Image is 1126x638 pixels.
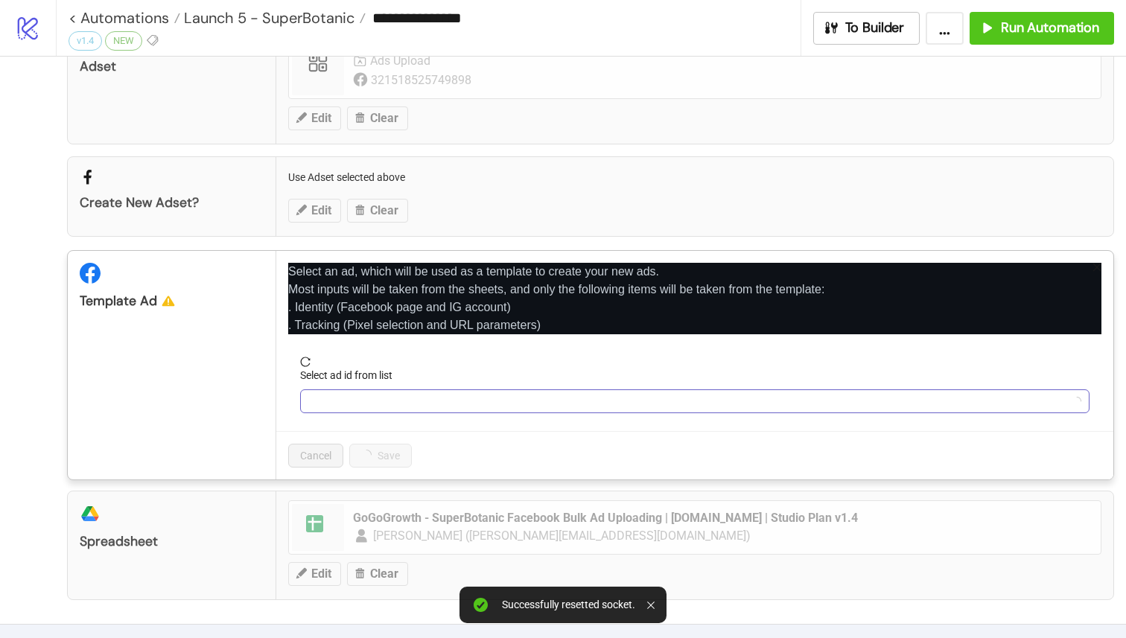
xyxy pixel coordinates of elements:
[349,444,412,468] button: Save
[970,12,1114,45] button: Run Automation
[300,367,402,383] label: Select ad id from list
[300,357,1090,367] span: reload
[288,444,343,468] button: Cancel
[105,31,142,51] div: NEW
[180,8,354,28] span: Launch 5 - SuperBotanic
[69,10,180,25] a: < Automations
[502,599,635,611] div: Successfully resetted socket.
[288,263,1101,334] p: Select an ad, which will be used as a template to create your new ads. Most inputs will be taken ...
[1071,395,1083,407] span: loading
[926,12,964,45] button: ...
[813,12,920,45] button: To Builder
[309,390,1067,412] input: Select ad id from list
[1001,19,1099,36] span: Run Automation
[1092,262,1102,272] span: close
[845,19,905,36] span: To Builder
[69,31,102,51] div: v1.4
[180,10,366,25] a: Launch 5 - SuperBotanic
[80,293,264,310] div: Template Ad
